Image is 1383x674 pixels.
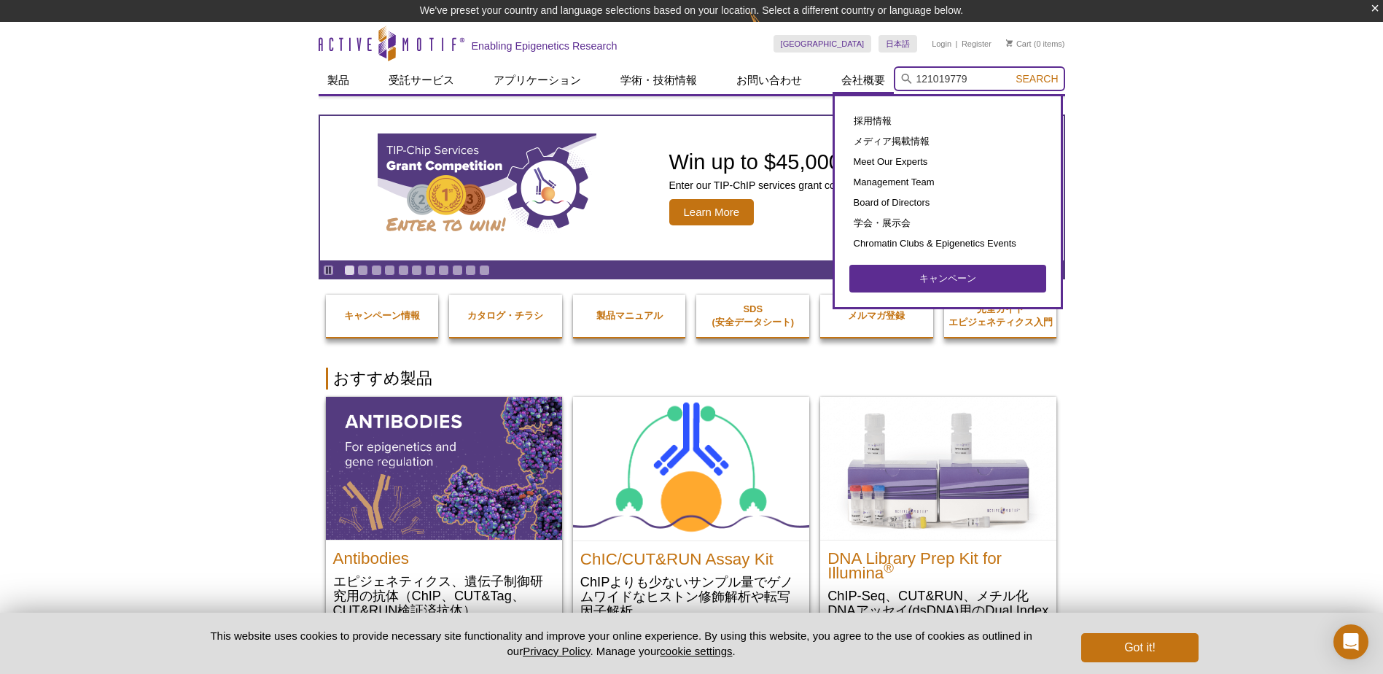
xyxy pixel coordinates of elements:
img: ChIC/CUT&RUN Assay Kit [573,397,809,541]
a: Go to slide 2 [357,265,368,276]
a: Register [962,39,992,49]
h2: Win up to $45,000 in TIP-ChIP services! [669,151,1045,173]
strong: 製品マニュアル [596,310,663,321]
a: 採用情報 [849,111,1046,131]
a: Go to slide 3 [371,265,382,276]
h2: DNA Library Prep Kit for Illumina [827,544,1049,581]
a: SDS(安全データシート) [696,288,809,344]
a: Go to slide 5 [398,265,409,276]
a: 製品マニュアル [573,295,686,337]
img: TIP-ChIP Services Grant Competition [378,133,596,243]
input: Keyword, Cat. No. [894,66,1065,91]
a: Go to slide 10 [465,265,476,276]
a: お問い合わせ [728,66,811,94]
img: DNA Library Prep Kit for Illumina [820,397,1056,540]
h2: Antibodies [333,544,555,566]
h2: おすすめ製品 [326,368,1058,390]
p: エピジェネティクス、遺伝子制御研究用の抗体（ChIP、CUT&Tag、CUT&RUN検証済抗体） [333,573,555,618]
a: Go to slide 8 [438,265,449,276]
a: [GEOGRAPHIC_DATA] [774,35,872,53]
h2: ChIC/CUT&RUN Assay Kit [580,545,802,567]
button: cookie settings [660,645,732,657]
a: Login [932,39,951,49]
a: 学会・展示会 [849,213,1046,233]
a: Cart [1006,39,1032,49]
a: Toggle autoplay [323,265,334,276]
img: All Antibodies [326,397,562,540]
a: アプリケーション [485,66,590,94]
strong: メルマガ登録 [848,310,905,321]
img: Your Cart [1006,39,1013,47]
button: Got it! [1081,633,1198,662]
a: Go to slide 6 [411,265,422,276]
a: Go to slide 11 [479,265,490,276]
article: TIP-ChIP Services Grant Competition [320,116,1064,260]
a: Privacy Policy [523,645,590,657]
a: Go to slide 9 [452,265,463,276]
span: Learn More [669,199,755,225]
a: Chromatin Clubs & Epigenetics Events [849,233,1046,254]
strong: SDS (安全データシート) [712,303,794,328]
h2: Enabling Epigenetics Research [472,39,618,53]
strong: カタログ・チラシ [467,310,543,321]
a: Go to slide 1 [344,265,355,276]
p: ChIP-Seq、CUT&RUN、メチル化DNAアッセイ(dsDNA)用のDual Index NGS Library 調製キット [827,588,1049,632]
a: キャンペーン情報 [326,295,439,337]
a: メルマガ登録 [820,295,933,337]
a: Go to slide 7 [425,265,436,276]
sup: ® [884,560,894,576]
li: (0 items) [1006,35,1065,53]
span: Search [1016,73,1058,85]
a: Management Team [849,172,1046,193]
a: カタログ・チラシ [449,295,562,337]
a: キャンペーン [849,265,1046,293]
a: 会社概要 [833,66,894,94]
a: 日本語 [879,35,917,53]
a: Go to slide 4 [384,265,395,276]
p: This website uses cookies to provide necessary site functionality and improve your online experie... [185,628,1058,659]
a: 学術・技術情報 [612,66,706,94]
li: | [956,35,958,53]
p: Enter our TIP-ChIP services grant competition for your chance to win. [669,179,1045,192]
a: 製品 [319,66,358,94]
a: Board of Directors [849,193,1046,213]
a: TIP-ChIP Services Grant Competition Win up to $45,000 in TIP-ChIP services! Enter our TIP-ChIP se... [320,116,1064,260]
p: ChIPよりも少ないサンプル量でゲノムワイドなヒストン修飾解析や転写因子解析 [580,574,802,619]
a: 受託サービス [380,66,463,94]
a: DNA Library Prep Kit for Illumina DNA Library Prep Kit for Illumina® ChIP-Seq、CUT&RUN、メチル化DNAアッセイ... [820,397,1056,647]
a: メディア掲載情報 [849,131,1046,152]
a: Meet Our Experts [849,152,1046,172]
button: Search [1011,72,1062,85]
a: All Antibodies Antibodies エピジェネティクス、遺伝子制御研究用の抗体（ChIP、CUT&Tag、CUT&RUN検証済抗体） [326,397,562,632]
div: Open Intercom Messenger [1333,624,1368,659]
a: ChIC/CUT&RUN Assay Kit ChIC/CUT&RUN Assay Kit ChIPよりも少ないサンプル量でゲノムワイドなヒストン修飾解析や転写因子解析 [573,397,809,633]
a: 完全ガイドエピジェネティクス入門 [944,288,1057,344]
img: Change Here [749,11,788,45]
strong: キャンペーン情報 [344,310,420,321]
